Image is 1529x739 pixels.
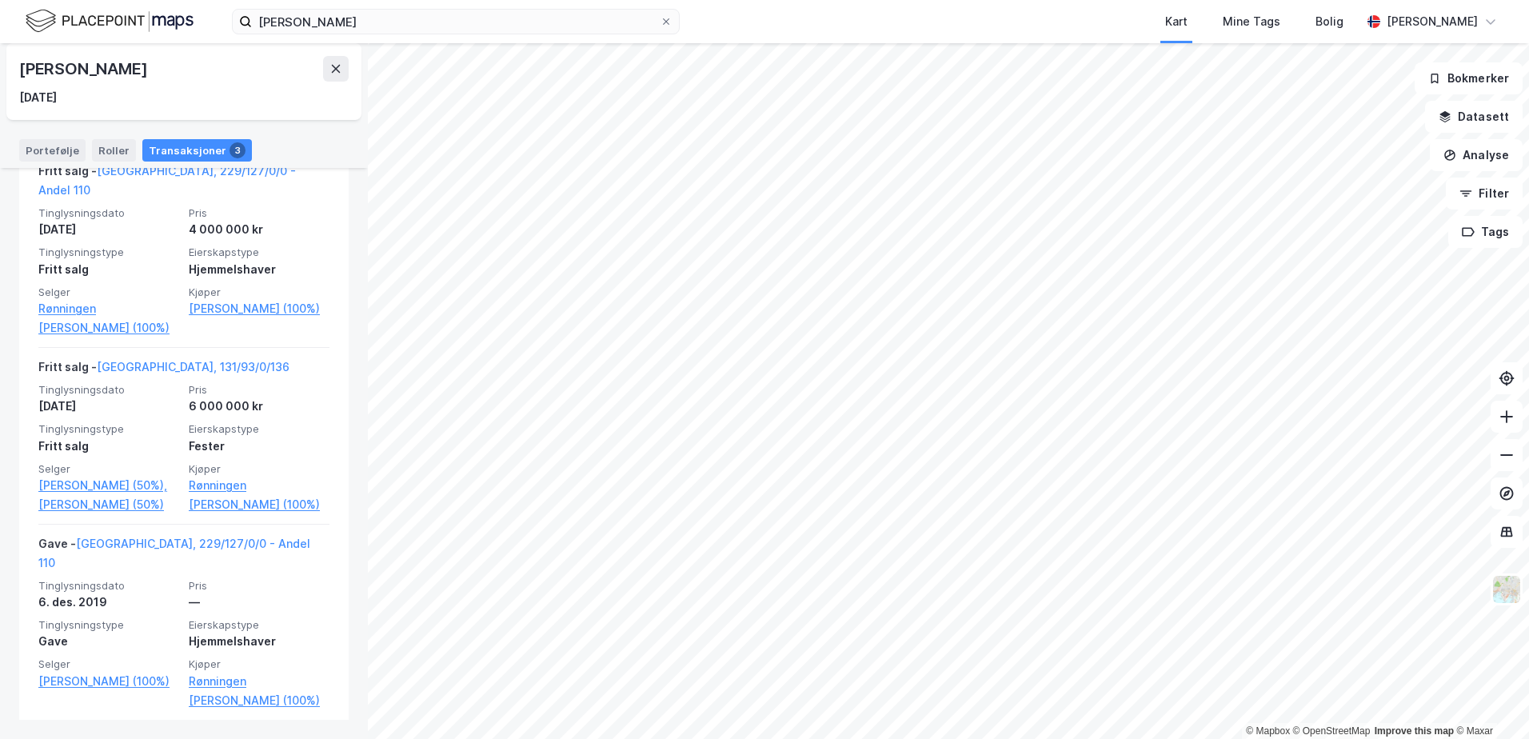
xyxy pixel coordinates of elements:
[189,593,329,612] div: —
[1425,101,1523,133] button: Datasett
[38,162,329,206] div: Fritt salg -
[142,139,252,162] div: Transaksjoner
[38,579,179,593] span: Tinglysningsdato
[38,299,179,338] a: Rønningen [PERSON_NAME] (100%)
[1223,12,1280,31] div: Mine Tags
[189,246,329,259] span: Eierskapstype
[189,657,329,671] span: Kjøper
[189,476,329,514] a: Rønningen [PERSON_NAME] (100%)
[189,632,329,651] div: Hjemmelshaver
[38,246,179,259] span: Tinglysningstype
[189,286,329,299] span: Kjøper
[189,618,329,632] span: Eierskapstype
[38,422,179,436] span: Tinglysningstype
[189,422,329,436] span: Eierskapstype
[19,56,150,82] div: [PERSON_NAME]
[92,139,136,162] div: Roller
[189,437,329,456] div: Fester
[189,462,329,476] span: Kjøper
[1446,178,1523,210] button: Filter
[38,260,179,279] div: Fritt salg
[189,383,329,397] span: Pris
[19,139,86,162] div: Portefølje
[1375,725,1454,737] a: Improve this map
[189,206,329,220] span: Pris
[252,10,660,34] input: Søk på adresse, matrikkel, gårdeiere, leietakere eller personer
[19,88,57,107] div: [DATE]
[38,632,179,651] div: Gave
[189,579,329,593] span: Pris
[38,537,310,569] a: [GEOGRAPHIC_DATA], 229/127/0/0 - Andel 110
[1491,574,1522,605] img: Z
[38,358,289,383] div: Fritt salg -
[189,260,329,279] div: Hjemmelshaver
[189,672,329,710] a: Rønningen [PERSON_NAME] (100%)
[1165,12,1188,31] div: Kart
[38,462,179,476] span: Selger
[1449,662,1529,739] iframe: Chat Widget
[97,360,289,373] a: [GEOGRAPHIC_DATA], 131/93/0/136
[38,672,179,691] a: [PERSON_NAME] (100%)
[1315,12,1343,31] div: Bolig
[38,618,179,632] span: Tinglysningstype
[38,383,179,397] span: Tinglysningsdato
[189,397,329,416] div: 6 000 000 kr
[230,142,246,158] div: 3
[38,495,179,514] a: [PERSON_NAME] (50%)
[38,397,179,416] div: [DATE]
[38,593,179,612] div: 6. des. 2019
[38,437,179,456] div: Fritt salg
[1449,662,1529,739] div: Kontrollprogram for chat
[189,220,329,239] div: 4 000 000 kr
[38,476,179,495] a: [PERSON_NAME] (50%),
[38,220,179,239] div: [DATE]
[1387,12,1478,31] div: [PERSON_NAME]
[1415,62,1523,94] button: Bokmerker
[38,534,329,579] div: Gave -
[38,657,179,671] span: Selger
[1430,139,1523,171] button: Analyse
[38,164,296,197] a: [GEOGRAPHIC_DATA], 229/127/0/0 - Andel 110
[1448,216,1523,248] button: Tags
[38,206,179,220] span: Tinglysningsdato
[1293,725,1371,737] a: OpenStreetMap
[189,299,329,318] a: [PERSON_NAME] (100%)
[38,286,179,299] span: Selger
[1246,725,1290,737] a: Mapbox
[26,7,194,35] img: logo.f888ab2527a4732fd821a326f86c7f29.svg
